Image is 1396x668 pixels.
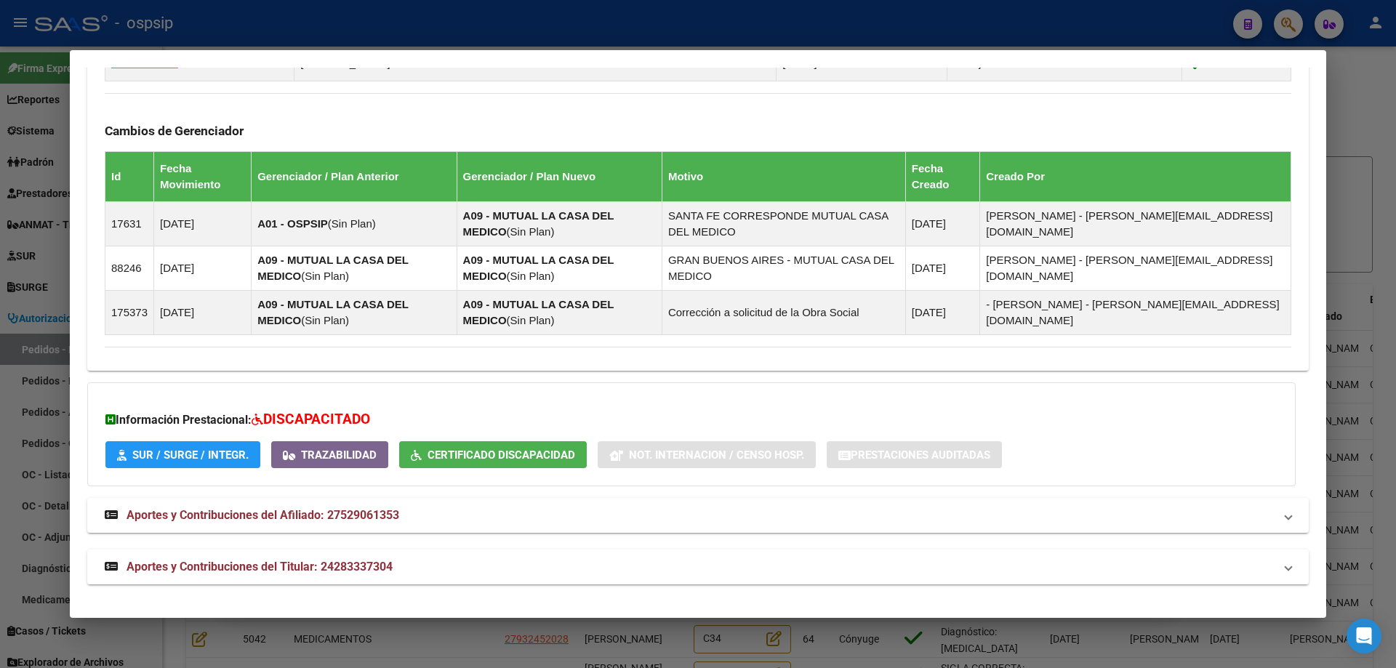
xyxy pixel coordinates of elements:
[662,291,905,335] td: Corrección a solicitud de la Obra Social
[87,550,1309,584] mat-expansion-panel-header: Aportes y Contribuciones del Titular: 24283337304
[252,152,457,202] th: Gerenciador / Plan Anterior
[399,441,587,468] button: Certificado Discapacidad
[827,441,1002,468] button: Prestaciones Auditadas
[851,448,990,462] span: Prestaciones Auditadas
[105,152,154,202] th: Id
[662,246,905,291] td: GRAN BUENOS AIRES - MUTUAL CASA DEL MEDICO
[905,291,979,335] td: [DATE]
[598,441,816,468] button: Not. Internacion / Censo Hosp.
[332,217,372,230] span: Sin Plan
[305,270,345,282] span: Sin Plan
[662,152,905,202] th: Motivo
[252,202,457,246] td: ( )
[105,202,154,246] td: 17631
[463,254,614,282] strong: A09 - MUTUAL LA CASA DEL MEDICO
[457,246,662,291] td: ( )
[1347,619,1381,653] div: Open Intercom Messenger
[257,217,328,230] strong: A01 - OSPSIP
[510,270,551,282] span: Sin Plan
[905,152,979,202] th: Fecha Creado
[301,448,377,462] span: Trazabilidad
[463,209,614,238] strong: A09 - MUTUAL LA CASA DEL MEDICO
[457,152,662,202] th: Gerenciador / Plan Nuevo
[105,291,154,335] td: 175373
[154,246,252,291] td: [DATE]
[154,202,252,246] td: [DATE]
[127,560,393,574] span: Aportes y Contribuciones del Titular: 24283337304
[252,246,457,291] td: ( )
[980,246,1291,291] td: [PERSON_NAME] - [PERSON_NAME][EMAIL_ADDRESS][DOMAIN_NAME]
[105,246,154,291] td: 88246
[662,202,905,246] td: SANTA FE CORRESPONDE MUTUAL CASA DEL MEDICO
[463,298,614,326] strong: A09 - MUTUAL LA CASA DEL MEDICO
[428,448,575,462] span: Certificado Discapacidad
[132,448,249,462] span: SUR / SURGE / INTEGR.
[154,152,252,202] th: Fecha Movimiento
[263,411,370,427] span: DISCAPACITADO
[105,441,260,468] button: SUR / SURGE / INTEGR.
[257,254,409,282] strong: A09 - MUTUAL LA CASA DEL MEDICO
[980,202,1291,246] td: [PERSON_NAME] - [PERSON_NAME][EMAIL_ADDRESS][DOMAIN_NAME]
[457,291,662,335] td: ( )
[87,498,1309,533] mat-expansion-panel-header: Aportes y Contribuciones del Afiliado: 27529061353
[105,409,1277,430] h3: Información Prestacional:
[905,246,979,291] td: [DATE]
[457,202,662,246] td: ( )
[510,314,551,326] span: Sin Plan
[127,508,399,522] span: Aportes y Contribuciones del Afiliado: 27529061353
[271,441,388,468] button: Trazabilidad
[305,314,345,326] span: Sin Plan
[252,291,457,335] td: ( )
[905,202,979,246] td: [DATE]
[980,291,1291,335] td: - [PERSON_NAME] - [PERSON_NAME][EMAIL_ADDRESS][DOMAIN_NAME]
[510,225,551,238] span: Sin Plan
[154,291,252,335] td: [DATE]
[105,123,1291,139] h3: Cambios de Gerenciador
[980,152,1291,202] th: Creado Por
[257,298,409,326] strong: A09 - MUTUAL LA CASA DEL MEDICO
[629,448,804,462] span: Not. Internacion / Censo Hosp.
